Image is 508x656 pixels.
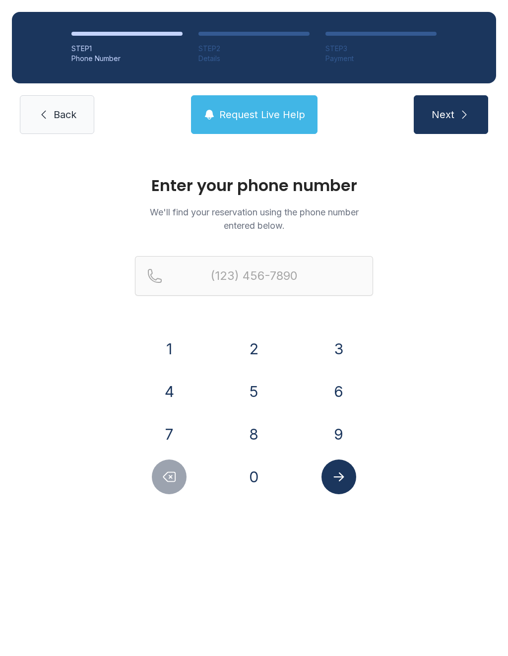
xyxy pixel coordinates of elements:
[152,331,187,366] button: 1
[237,459,271,494] button: 0
[135,256,373,296] input: Reservation phone number
[71,44,183,54] div: STEP 1
[321,331,356,366] button: 3
[321,374,356,409] button: 6
[219,108,305,122] span: Request Live Help
[152,417,187,452] button: 7
[198,44,310,54] div: STEP 2
[54,108,76,122] span: Back
[71,54,183,64] div: Phone Number
[135,178,373,194] h1: Enter your phone number
[321,459,356,494] button: Submit lookup form
[135,205,373,232] p: We'll find your reservation using the phone number entered below.
[325,54,437,64] div: Payment
[432,108,454,122] span: Next
[237,417,271,452] button: 8
[198,54,310,64] div: Details
[152,374,187,409] button: 4
[152,459,187,494] button: Delete number
[237,374,271,409] button: 5
[325,44,437,54] div: STEP 3
[237,331,271,366] button: 2
[321,417,356,452] button: 9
